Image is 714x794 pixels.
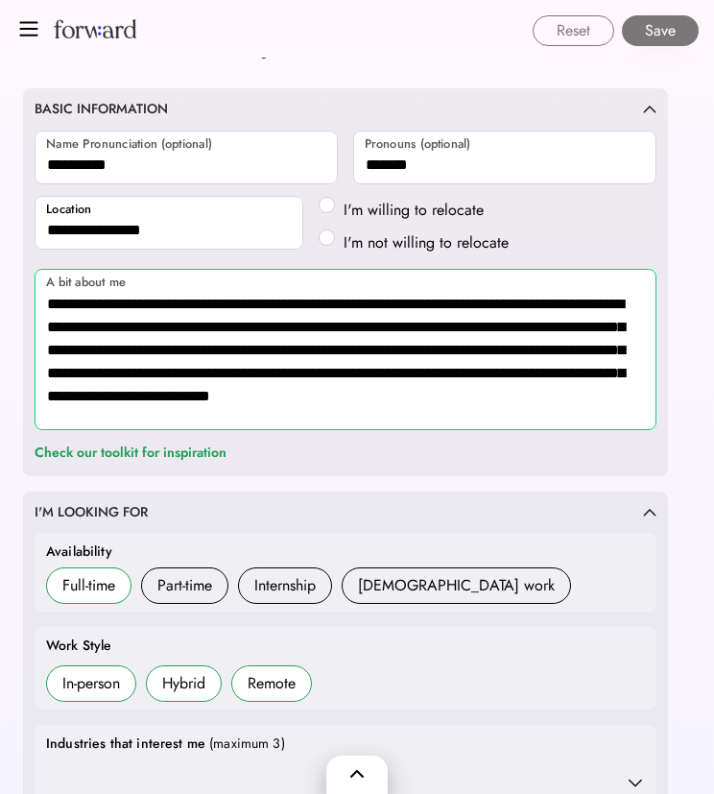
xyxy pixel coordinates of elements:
button: Reset [533,15,614,46]
div: Full-time [62,574,115,597]
div: (maximum 3) [209,733,285,756]
label: I'm not willing to relocate [338,231,514,254]
label: I'm willing to relocate [338,199,514,222]
button: Save [622,15,699,46]
div: Hybrid [162,672,205,695]
div: BASIC INFORMATION [35,100,168,119]
div: Check our toolkit for inspiration [35,442,226,465]
img: caret-up.svg [643,105,656,113]
div: Remote [248,672,296,695]
div: Work Style [46,635,112,658]
div: Part-time [157,574,212,597]
div: [DEMOGRAPHIC_DATA] work [358,574,555,597]
div: Availability [46,541,112,564]
div: In-person [62,672,120,695]
img: caret-up.svg [643,508,656,517]
div: Internship [254,574,316,597]
img: bars.svg [19,21,38,36]
img: Forward logo [54,19,136,38]
div: I'M LOOKING FOR [35,503,148,522]
div: Industries that interest me [46,733,205,756]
